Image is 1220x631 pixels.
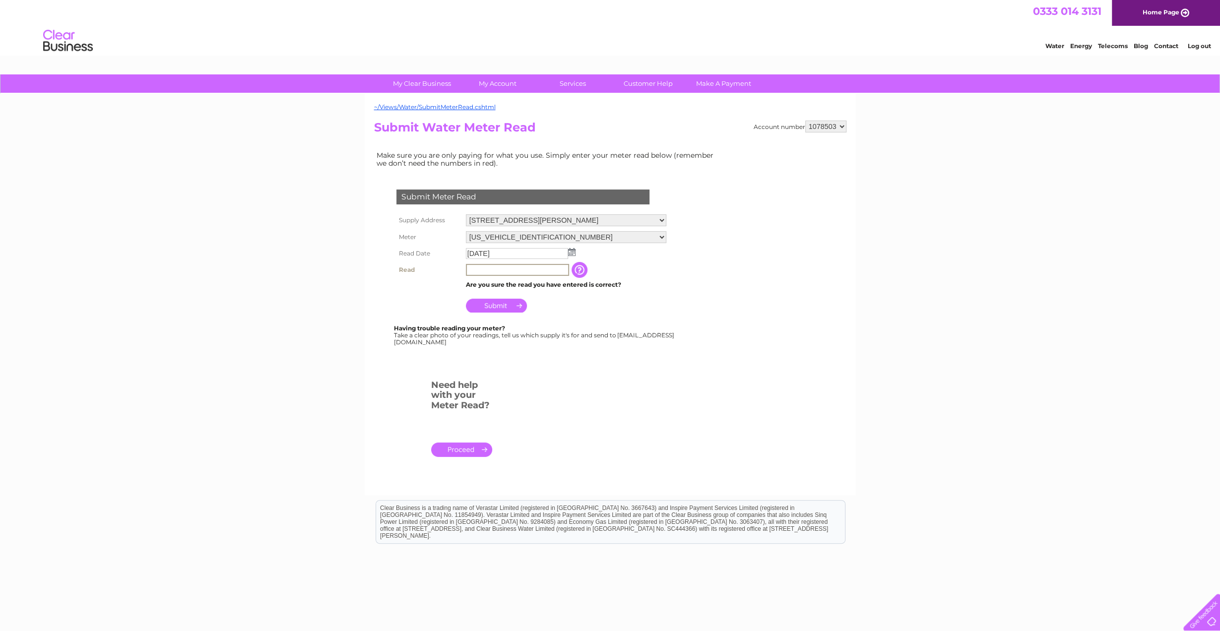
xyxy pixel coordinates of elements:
[394,212,463,229] th: Supply Address
[394,246,463,261] th: Read Date
[1045,42,1064,50] a: Water
[1187,42,1211,50] a: Log out
[376,5,845,48] div: Clear Business is a trading name of Verastar Limited (registered in [GEOGRAPHIC_DATA] No. 3667643...
[572,262,589,278] input: Information
[607,74,689,93] a: Customer Help
[374,103,496,111] a: ~/Views/Water/SubmitMeterRead.cshtml
[456,74,538,93] a: My Account
[683,74,765,93] a: Make A Payment
[43,26,93,56] img: logo.png
[1033,5,1101,17] a: 0333 014 3131
[394,325,676,345] div: Take a clear photo of your readings, tell us which supply it's for and send to [EMAIL_ADDRESS][DO...
[1070,42,1092,50] a: Energy
[1134,42,1148,50] a: Blog
[394,229,463,246] th: Meter
[396,189,649,204] div: Submit Meter Read
[532,74,614,93] a: Services
[463,278,669,291] td: Are you sure the read you have entered is correct?
[374,149,721,170] td: Make sure you are only paying for what you use. Simply enter your meter read below (remember we d...
[466,299,527,313] input: Submit
[394,261,463,278] th: Read
[431,378,492,416] h3: Need help with your Meter Read?
[394,324,505,332] b: Having trouble reading your meter?
[374,121,846,139] h2: Submit Water Meter Read
[1154,42,1178,50] a: Contact
[754,121,846,132] div: Account number
[1098,42,1128,50] a: Telecoms
[568,248,576,256] img: ...
[381,74,463,93] a: My Clear Business
[431,442,492,457] a: .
